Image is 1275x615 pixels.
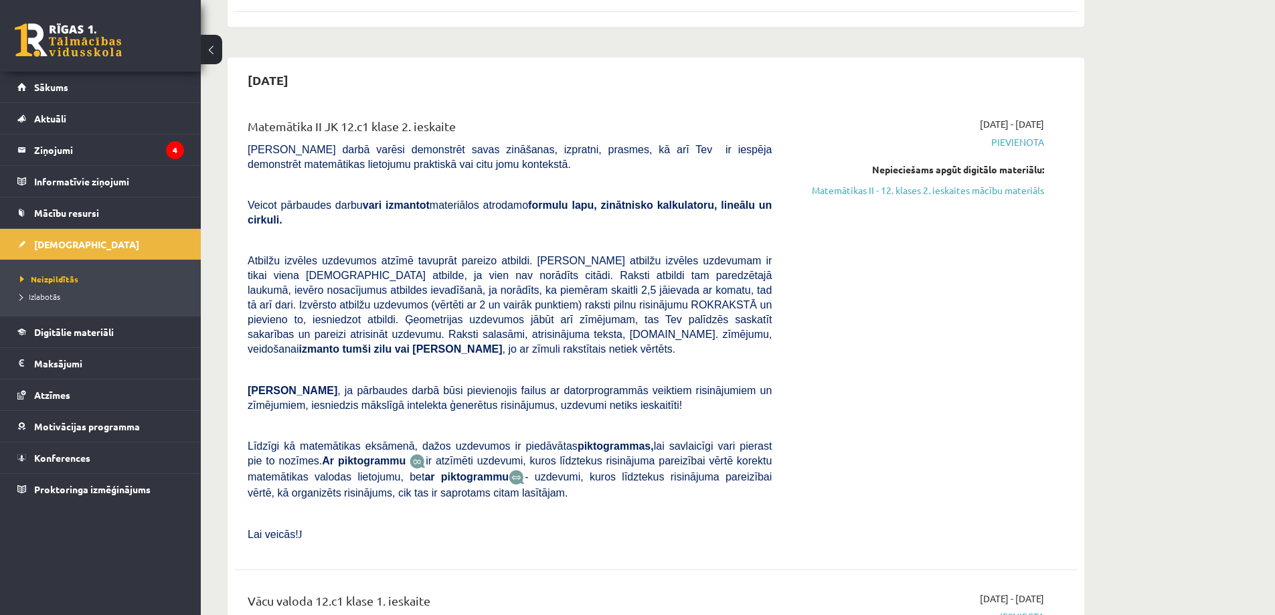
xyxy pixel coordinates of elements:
[34,326,114,338] span: Digitālie materiāli
[17,348,184,379] a: Maksājumi
[248,385,772,411] span: , ja pārbaudes darbā būsi pievienojis failus ar datorprogrammās veiktiem risinājumiem un zīmējumi...
[299,343,339,355] b: izmanto
[792,135,1044,149] span: Pievienota
[34,483,151,495] span: Proktoringa izmēģinājums
[410,454,426,469] img: JfuEzvunn4EvwAAAAASUVORK5CYII=
[34,81,68,93] span: Sākums
[792,183,1044,197] a: Matemātikas II - 12. klases 2. ieskaites mācību materiāls
[363,199,430,211] b: vari izmantot
[424,471,509,482] b: ar piktogrammu
[248,440,772,466] span: Līdzīgi kā matemātikas eksāmenā, dažos uzdevumos ir piedāvātas lai savlaicīgi vari pierast pie to...
[509,470,525,485] img: wKvN42sLe3LLwAAAABJRU5ErkJggg==
[578,440,654,452] b: piktogrammas,
[20,274,78,284] span: Neizpildītās
[17,442,184,473] a: Konferences
[17,135,184,165] a: Ziņojumi4
[20,273,187,285] a: Neizpildītās
[792,163,1044,177] div: Nepieciešams apgūt digitālo materiālu:
[17,474,184,505] a: Proktoringa izmēģinājums
[248,117,772,142] div: Matemātika II JK 12.c1 klase 2. ieskaite
[299,529,303,540] span: J
[17,379,184,410] a: Atzīmes
[17,411,184,442] a: Motivācijas programma
[248,455,772,482] span: ir atzīmēti uzdevumi, kuros līdztekus risinājuma pareizībai vērtē korektu matemātikas valodas lie...
[322,455,406,466] b: Ar piktogrammu
[20,290,187,302] a: Izlabotās
[34,348,184,379] legend: Maksājumi
[980,592,1044,606] span: [DATE] - [DATE]
[34,207,99,219] span: Mācību resursi
[34,452,90,464] span: Konferences
[17,103,184,134] a: Aktuāli
[17,317,184,347] a: Digitālie materiāli
[166,141,184,159] i: 4
[15,23,122,57] a: Rīgas 1. Tālmācības vidusskola
[248,255,772,355] span: Atbilžu izvēles uzdevumos atzīmē tavuprāt pareizo atbildi. [PERSON_NAME] atbilžu izvēles uzdevuma...
[17,72,184,102] a: Sākums
[20,291,60,302] span: Izlabotās
[17,197,184,228] a: Mācību resursi
[342,343,502,355] b: tumši zilu vai [PERSON_NAME]
[34,238,139,250] span: [DEMOGRAPHIC_DATA]
[248,199,772,226] span: Veicot pārbaudes darbu materiālos atrodamo
[248,385,337,396] span: [PERSON_NAME]
[248,144,772,170] span: [PERSON_NAME] darbā varēsi demonstrēt savas zināšanas, izpratni, prasmes, kā arī Tev ir iespēja d...
[17,166,184,197] a: Informatīvie ziņojumi
[34,135,184,165] legend: Ziņojumi
[34,389,70,401] span: Atzīmes
[34,112,66,124] span: Aktuāli
[234,64,302,96] h2: [DATE]
[980,117,1044,131] span: [DATE] - [DATE]
[248,199,772,226] b: formulu lapu, zinātnisko kalkulatoru, lineālu un cirkuli.
[34,420,140,432] span: Motivācijas programma
[17,229,184,260] a: [DEMOGRAPHIC_DATA]
[34,166,184,197] legend: Informatīvie ziņojumi
[248,529,299,540] span: Lai veicās!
